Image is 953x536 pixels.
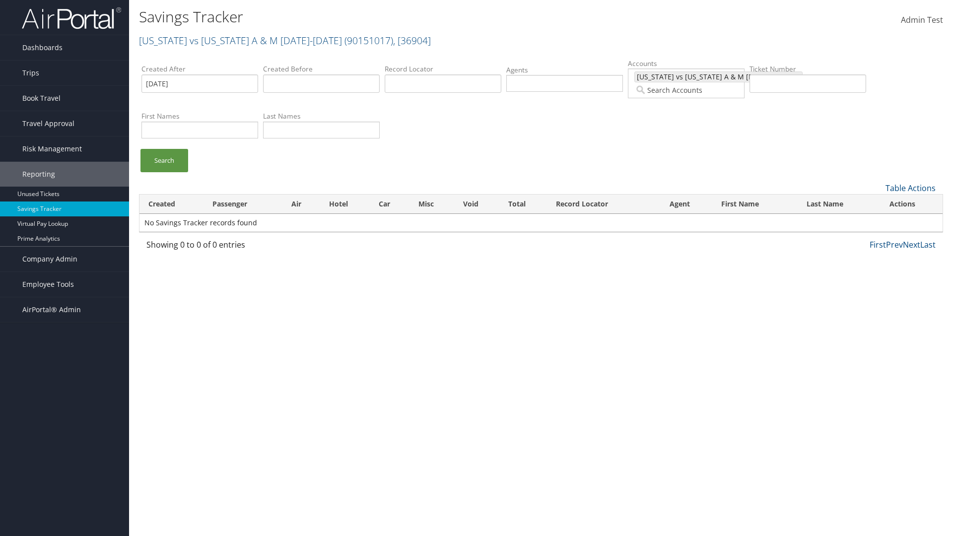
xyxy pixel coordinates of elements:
input: Search Accounts [634,85,738,95]
label: Record Locator [385,64,501,74]
label: Ticket Number [749,64,866,74]
h1: Savings Tracker [139,6,675,27]
label: Created Before [263,64,380,74]
span: Employee Tools [22,272,74,297]
th: Air [282,195,320,214]
th: Created: activate to sort column ascending [139,195,204,214]
span: Dashboards [22,35,63,60]
span: Company Admin [22,247,77,271]
label: Agents [506,65,623,75]
a: Last [920,239,936,250]
a: First [870,239,886,250]
span: Book Travel [22,86,61,111]
span: Trips [22,61,39,85]
a: Admin Test [901,5,943,36]
span: ( 90151017 ) [344,34,393,47]
th: Agent: activate to sort column descending [661,195,712,214]
a: Table Actions [885,183,936,194]
th: Hotel [320,195,370,214]
label: Last Names [263,111,380,121]
td: No Savings Tracker records found [139,214,943,232]
label: First Names [141,111,258,121]
label: Accounts [628,59,745,68]
a: Prev [886,239,903,250]
a: [US_STATE] vs [US_STATE] A & M [DATE]-[DATE] [139,34,431,47]
th: Misc [409,195,455,214]
span: Admin Test [901,14,943,25]
span: Risk Management [22,136,82,161]
div: Showing 0 to 0 of 0 entries [146,239,333,256]
span: [US_STATE] vs [US_STATE] A & M [DATE]-[DATE] [635,72,793,82]
span: Reporting [22,162,55,187]
th: Last Name [798,195,881,214]
span: Travel Approval [22,111,74,136]
a: Next [903,239,920,250]
span: AirPortal® Admin [22,297,81,322]
img: airportal-logo.png [22,6,121,30]
th: Total [499,195,547,214]
th: Car [370,195,409,214]
th: Passenger [204,195,283,214]
th: Void [454,195,499,214]
label: Created After [141,64,258,74]
th: First Name [712,195,798,214]
th: Record Locator: activate to sort column ascending [547,195,661,214]
th: Actions [881,195,943,214]
a: Search [140,149,188,172]
span: , [ 36904 ] [393,34,431,47]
